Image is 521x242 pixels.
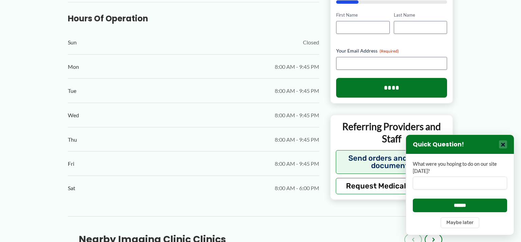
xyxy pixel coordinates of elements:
[499,140,507,148] button: Close
[336,47,447,54] label: Your Email Address
[336,12,389,18] label: First Name
[336,120,447,145] p: Referring Providers and Staff
[68,86,76,96] span: Tue
[275,86,319,96] span: 8:00 AM - 9:45 PM
[68,159,74,169] span: Fri
[275,110,319,120] span: 8:00 AM - 9:45 PM
[68,110,79,120] span: Wed
[68,62,79,72] span: Mon
[380,48,399,54] span: (Required)
[336,178,447,194] button: Request Medical Records
[336,150,447,174] button: Send orders and clinical documents
[68,183,75,193] span: Sat
[275,135,319,145] span: 8:00 AM - 9:45 PM
[275,183,319,193] span: 8:00 AM - 6:00 PM
[68,37,77,47] span: Sun
[394,12,447,18] label: Last Name
[441,217,479,228] button: Maybe later
[68,135,77,145] span: Thu
[275,159,319,169] span: 8:00 AM - 9:45 PM
[413,161,507,175] label: What were you hoping to do on our site [DATE]?
[413,141,464,148] h3: Quick Question!
[275,62,319,72] span: 8:00 AM - 9:45 PM
[303,37,319,47] span: Closed
[68,13,319,24] h3: Hours of Operation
